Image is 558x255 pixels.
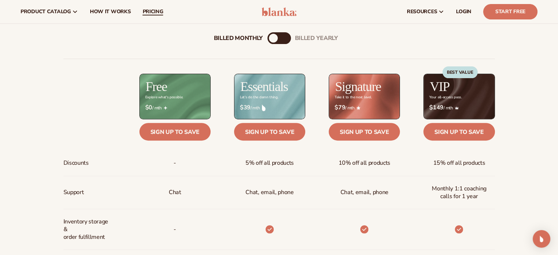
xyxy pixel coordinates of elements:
div: Billed Monthly [214,35,263,42]
div: Your all-access pass. [429,95,462,99]
strong: $149 [429,104,444,111]
div: Explore what's possible. [145,95,183,99]
h2: VIP [430,80,449,93]
img: Signature_BG_eeb718c8-65ac-49e3-a4e5-327c6aa73146.jpg [329,74,400,119]
span: resources [407,9,437,15]
span: LOGIN [456,9,471,15]
img: Star_6.png [357,106,360,109]
p: Chat [169,186,181,199]
span: Chat, email, phone [340,186,389,199]
img: Essentials_BG_9050f826-5aa9-47d9-a362-757b82c62641.jpg [234,74,305,119]
span: Discounts [63,156,89,170]
span: - [174,223,176,236]
strong: $79 [335,104,345,111]
span: pricing [142,9,163,15]
a: Sign up to save [423,123,495,141]
span: 10% off all products [338,156,390,170]
span: - [174,156,176,170]
h2: Free [146,80,167,93]
img: drop.png [262,105,266,111]
strong: $0 [145,104,152,111]
div: Let’s do the damn thing. [240,95,278,99]
img: logo [262,7,296,16]
span: product catalog [21,9,71,15]
span: Monthly 1:1 coaching calls for 1 year [429,182,489,203]
span: / mth [145,104,205,111]
img: free_bg.png [140,74,210,119]
img: Free_Icon_bb6e7c7e-73f8-44bd-8ed0-223ea0fc522e.png [164,106,167,110]
div: Open Intercom Messenger [533,230,550,248]
a: Start Free [483,4,537,19]
div: billed Yearly [295,35,338,42]
span: / mth [240,104,299,111]
span: / mth [429,104,489,111]
span: 5% off all products [245,156,294,170]
img: VIP_BG_199964bd-3653-43bc-8a67-789d2d7717b9.jpg [424,74,494,119]
a: Sign up to save [139,123,211,141]
span: 15% off all products [433,156,485,170]
h2: Signature [335,80,381,93]
span: Support [63,186,84,199]
a: Sign up to save [234,123,305,141]
span: / mth [335,104,394,111]
span: How It Works [90,9,131,15]
a: Sign up to save [329,123,400,141]
p: Chat, email, phone [245,186,293,199]
h2: Essentials [240,80,288,93]
span: Inventory storage & order fulfillment [63,215,112,244]
strong: $39 [240,104,251,111]
div: Take it to the next level. [335,95,372,99]
div: BEST VALUE [442,66,478,78]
